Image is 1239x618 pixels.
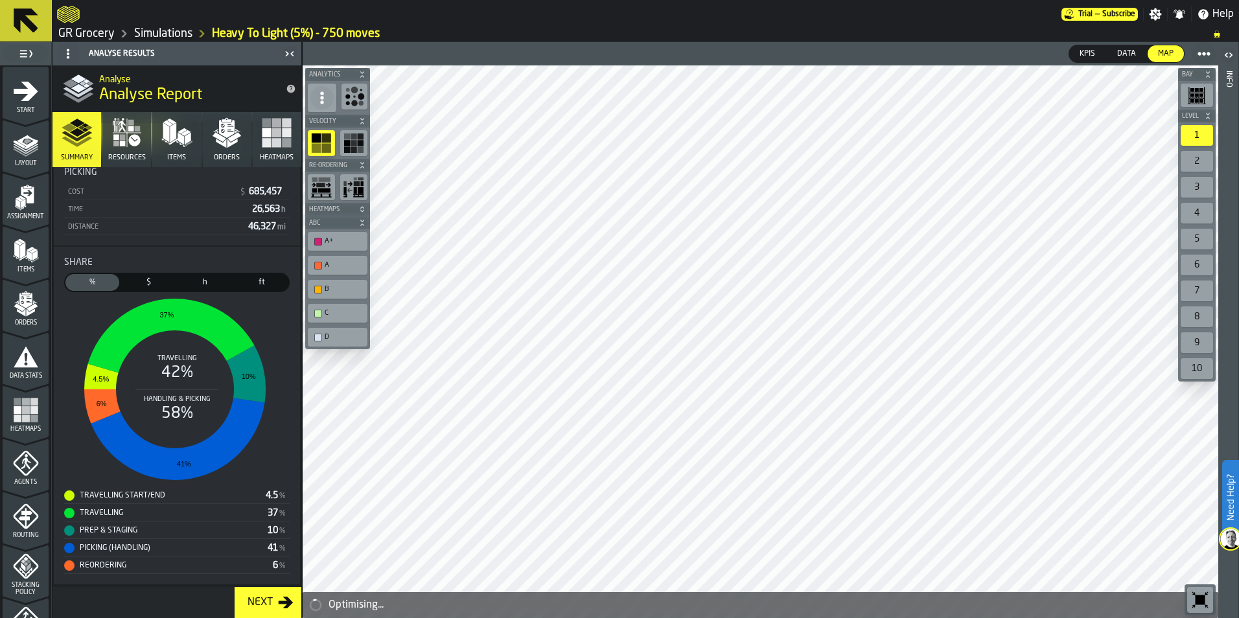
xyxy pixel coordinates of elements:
span: Heatmaps [3,426,49,433]
svg: show triggered reorders heatmap [311,177,332,198]
div: 10 [1181,358,1213,379]
div: button-toolbar-undefined [305,277,370,301]
span: % [68,277,117,288]
div: Info [1224,68,1233,615]
svg: Reset zoom and position [1190,589,1210,610]
span: Help [1212,6,1234,22]
div: StatList-item-Distance [64,218,290,235]
span: Resources [108,154,146,162]
div: C [325,309,364,317]
div: button-toolbar-undefined [1185,584,1216,615]
label: button-toggle-Settings [1144,8,1167,21]
label: button-switch-multi-Distance [233,273,290,292]
span: Agents [3,479,49,486]
span: Summary [61,154,93,162]
div: Reordering [64,560,273,571]
svg: show Visits heatmap [343,133,364,154]
div: A [310,258,365,272]
div: button-toolbar-undefined [1178,174,1216,200]
div: button-toolbar-undefined [1178,356,1216,382]
div: thumb [235,274,288,291]
div: Stat Value [268,508,278,518]
div: A+ [325,237,364,246]
button: button- [305,159,370,172]
div: button-toolbar-undefined [1178,330,1216,356]
span: % [279,544,286,553]
div: thumb [1069,45,1106,62]
div: 6 [1181,255,1213,275]
span: % [279,492,286,501]
label: button-toggle-Open [1220,45,1238,68]
div: 4 [1181,203,1213,223]
div: button-toolbar-undefined [1178,81,1216,109]
div: A+ [310,235,365,248]
div: Analyse Results [55,43,281,64]
div: 5 [1181,229,1213,249]
div: B [310,282,365,296]
div: button-toolbar-undefined [1178,148,1216,174]
label: button-toggle-Toggle Full Menu [3,45,49,63]
div: Title [64,257,290,268]
div: 2 [1181,151,1213,172]
span: h [181,277,229,288]
div: button-toolbar-undefined [305,301,370,325]
li: menu Agents [3,439,49,490]
div: Stat Value [268,543,278,553]
div: Travelling [64,508,268,518]
button: button- [305,68,370,81]
div: thumb [178,274,232,291]
label: button-switch-multi-KPIs [1069,45,1106,63]
span: % [279,562,286,571]
div: button-toolbar-undefined [1178,200,1216,226]
div: 9 [1181,332,1213,353]
div: button-toolbar-undefined [339,81,370,115]
div: 7 [1181,280,1213,301]
a: link-to-/wh/i/e451d98b-95f6-4604-91ff-c80219f9c36d/pricing/ [1061,8,1138,21]
div: A [325,261,364,269]
div: Optimising... [329,597,1213,613]
label: button-toggle-Notifications [1168,8,1191,21]
button: button-Next [235,587,301,618]
div: thumb [65,274,119,291]
div: Prep & Staging [64,525,268,536]
span: Bay [1179,71,1201,78]
label: button-switch-multi-Time [177,273,233,292]
div: Time [67,205,247,214]
span: h [281,206,286,214]
li: menu Routing [3,492,49,544]
span: Re-Ordering [307,162,356,169]
header: Info [1218,42,1238,618]
span: % [279,527,286,536]
button: button- [305,115,370,128]
span: Items [3,266,49,273]
span: $ [240,188,245,197]
div: StatList-item-Cost [64,183,290,200]
li: menu Data Stats [3,332,49,384]
span: Trial [1078,10,1093,19]
li: menu Orders [3,279,49,331]
div: D [325,333,364,341]
span: Subscribe [1102,10,1135,19]
span: ft [237,277,286,288]
div: stat-Picking [54,157,300,246]
div: 3 [1181,177,1213,198]
div: Title [64,167,290,177]
span: Layout [3,160,49,167]
li: menu Layout [3,120,49,172]
button: button- [305,203,370,216]
div: Stat Value [266,490,278,501]
div: button-toolbar-undefined [338,128,370,159]
div: Travelling Start/End [64,490,266,501]
div: 8 [1181,306,1213,327]
div: Menu Subscription [1061,8,1138,21]
div: thumb [122,274,176,291]
div: StatList-item-Time [64,200,290,218]
span: Heatmaps [260,154,294,162]
div: button-toolbar-undefined [305,253,370,277]
button: button- [305,216,370,229]
span: — [1095,10,1100,19]
button: button- [1178,109,1216,122]
span: Level [1179,113,1201,120]
div: button-toolbar-undefined [305,229,370,253]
